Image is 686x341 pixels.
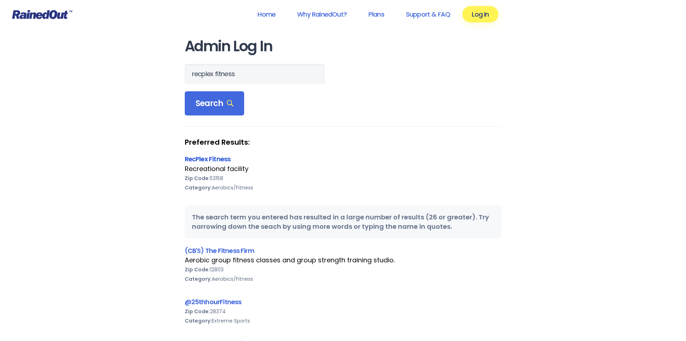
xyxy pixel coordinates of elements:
a: RecPlex Fitness [185,154,231,163]
div: 28374 [185,307,502,316]
input: Search Orgs… [185,64,324,84]
a: @25thhourFitness [185,297,242,306]
strong: Preferred Results: [185,137,502,147]
div: RecPlex Fitness [185,154,502,164]
div: Extreme Sports [185,316,502,325]
div: The search term you entered has resulted in a large number of results (26 or greater). Try narrow... [185,205,502,239]
div: (CB'S) The Fitness Firm [185,246,502,255]
h1: Admin Log In [185,38,502,54]
a: Log In [462,6,498,22]
div: 12803 [185,265,502,274]
div: Aerobics/Fitness [185,274,502,284]
b: Zip Code: [185,266,210,273]
a: Home [248,6,285,22]
div: Aerobics/Fitness [185,183,502,192]
a: Support & FAQ [396,6,459,22]
b: Category: [185,184,212,191]
a: Plans [359,6,394,22]
b: Category: [185,317,212,324]
a: (CB'S) The Fitness Firm [185,246,254,255]
b: Zip Code: [185,308,210,315]
div: Search [185,91,245,116]
b: Category: [185,275,212,283]
span: Search [196,99,234,109]
div: 53158 [185,174,502,183]
div: Aerobic group fitness classes and group strength training studio. [185,255,502,265]
div: @25thhourFitness [185,297,502,307]
div: Recreational facility [185,164,502,174]
a: Why RainedOut? [288,6,356,22]
b: Zip Code: [185,175,210,182]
